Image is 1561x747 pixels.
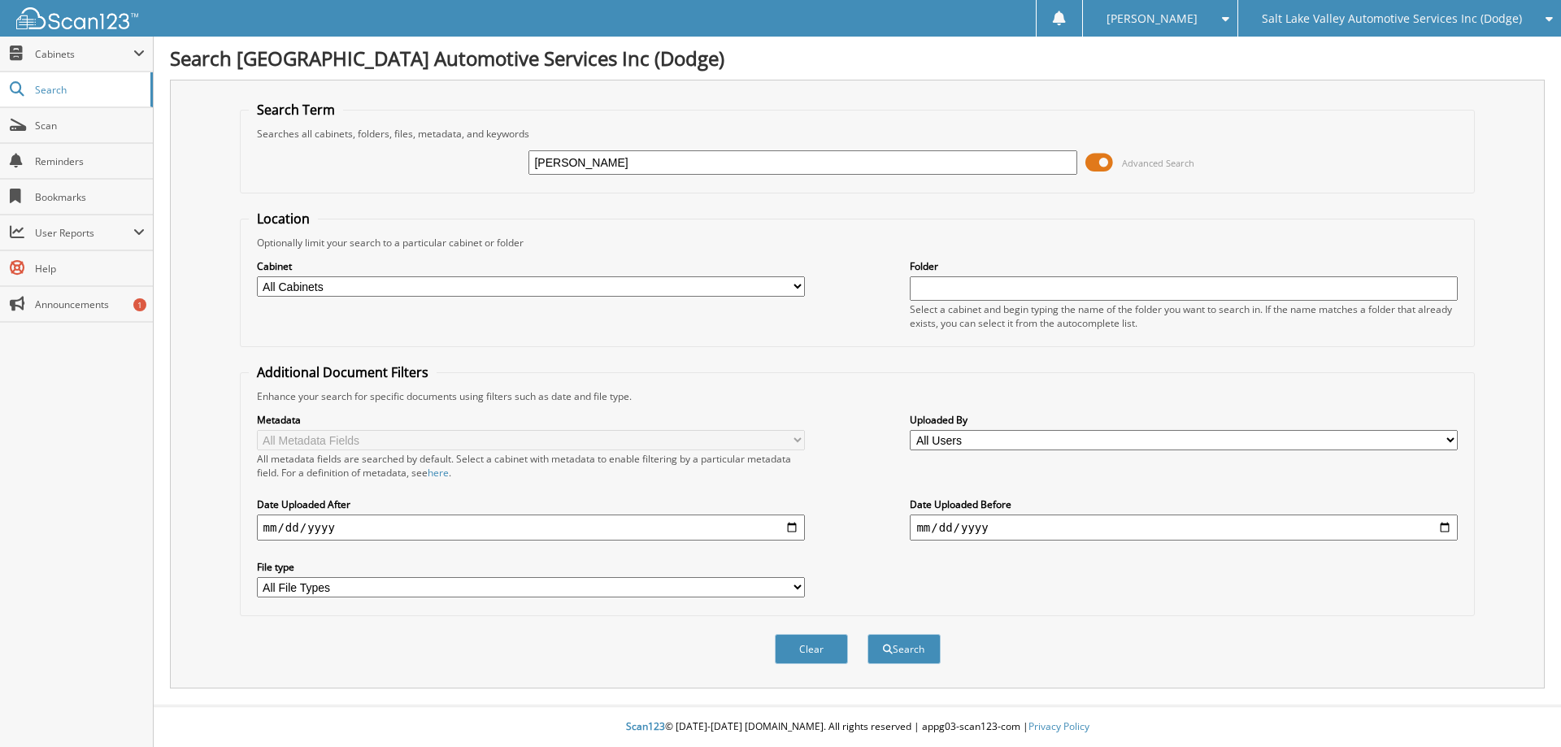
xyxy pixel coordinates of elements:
[249,389,1467,403] div: Enhance your search for specific documents using filters such as date and file type.
[257,259,805,273] label: Cabinet
[170,45,1545,72] h1: Search [GEOGRAPHIC_DATA] Automotive Services Inc (Dodge)
[249,127,1467,141] div: Searches all cabinets, folders, files, metadata, and keywords
[867,634,941,664] button: Search
[626,719,665,733] span: Scan123
[910,515,1458,541] input: end
[910,302,1458,330] div: Select a cabinet and begin typing the name of the folder you want to search in. If the name match...
[1107,14,1198,24] span: [PERSON_NAME]
[35,47,133,61] span: Cabinets
[1028,719,1089,733] a: Privacy Policy
[910,259,1458,273] label: Folder
[133,298,146,311] div: 1
[16,7,138,29] img: scan123-logo-white.svg
[35,262,145,276] span: Help
[249,236,1467,250] div: Optionally limit your search to a particular cabinet or folder
[35,297,145,311] span: Announcements
[775,634,848,664] button: Clear
[35,190,145,204] span: Bookmarks
[910,413,1458,427] label: Uploaded By
[35,119,145,132] span: Scan
[35,83,142,97] span: Search
[249,101,343,119] legend: Search Term
[1122,157,1194,169] span: Advanced Search
[257,497,805,511] label: Date Uploaded After
[1480,669,1561,747] iframe: Chat Widget
[154,707,1561,747] div: © [DATE]-[DATE] [DOMAIN_NAME]. All rights reserved | appg03-scan123-com |
[910,497,1458,511] label: Date Uploaded Before
[249,210,318,228] legend: Location
[428,466,449,480] a: here
[35,226,133,240] span: User Reports
[35,154,145,168] span: Reminders
[257,515,805,541] input: start
[257,452,805,480] div: All metadata fields are searched by default. Select a cabinet with metadata to enable filtering b...
[257,560,805,574] label: File type
[257,413,805,427] label: Metadata
[249,363,437,381] legend: Additional Document Filters
[1262,14,1522,24] span: Salt Lake Valley Automotive Services Inc (Dodge)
